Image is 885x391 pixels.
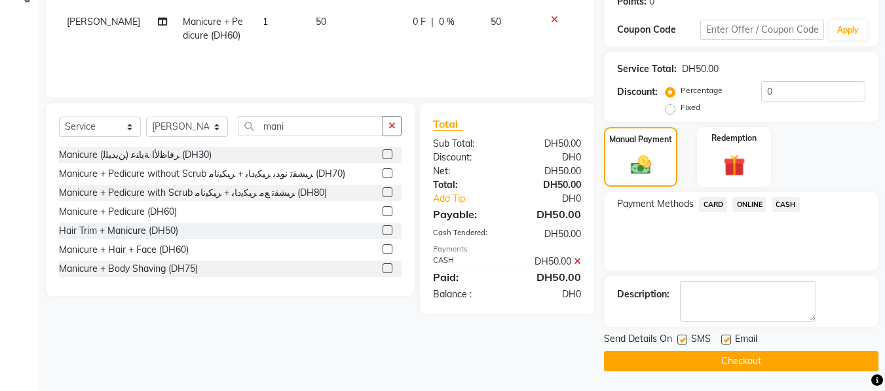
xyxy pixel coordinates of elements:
span: | [431,15,434,29]
span: ONLINE [732,197,766,212]
input: Search or Scan [238,116,383,136]
label: Fixed [681,102,700,113]
div: DH0 [521,192,592,206]
div: Paid: [423,269,507,285]
a: Add Tip [423,192,521,206]
div: DH0 [507,151,591,164]
div: DH50.00 [507,269,591,285]
div: CASH [423,255,507,269]
div: Total: [423,178,507,192]
label: Redemption [711,132,757,144]
span: Send Details On [604,332,672,348]
span: Payment Methods [617,197,694,211]
span: 1 [263,16,268,28]
div: DH50.00 [682,62,719,76]
div: Discount: [423,151,507,164]
div: Discount: [617,85,658,99]
div: DH50.00 [507,137,591,151]
div: Manicure (ﻦﻳﺪﻴﻠﻟ) ﺮﻓﺎﻇﻷا ﺔﻳﺎﻨﻋ (DH30) [59,148,212,162]
div: Net: [423,164,507,178]
div: Manicure + Body Shaving (DH75) [59,262,198,276]
div: Hair Trim + Manicure (DH50) [59,224,178,238]
img: _cash.svg [624,153,658,177]
span: Email [735,332,757,348]
div: Payable: [423,206,507,222]
div: DH50.00 [507,178,591,192]
input: Enter Offer / Coupon Code [700,20,824,40]
div: Manicure + Hair + Face (DH60) [59,243,189,257]
div: Sub Total: [423,137,507,151]
div: Balance : [423,288,507,301]
button: Apply [829,20,867,40]
span: 50 [316,16,326,28]
div: Payments [433,244,581,255]
label: Percentage [681,84,723,96]
div: DH50.00 [507,227,591,241]
span: 0 % [439,15,455,29]
div: DH50.00 [507,206,591,222]
div: Manicure + Pedicure with Scrub ﺮﻴﺸﻘﺗ ﻊﻣ ﺮﻴﻜﻳدﺎﺑ + ﺮﻴﻜﻴﻧﺎﻣ (DH80) [59,186,327,200]
span: [PERSON_NAME] [67,16,140,28]
span: SMS [691,332,711,348]
span: CASH [772,197,800,212]
span: Manicure + Pedicure (DH60) [183,16,243,41]
div: DH0 [507,288,591,301]
span: CARD [699,197,727,212]
div: Cash Tendered: [423,227,507,241]
div: Manicure + Pedicure without Scrub ﺮﻴﺸﻘﺗ نوﺪﺑ ﺮﻴﻜﻳدﺎﺑ + ﺮﻴﻜﻴﻧﺎﻣ (DH70) [59,167,345,181]
label: Manual Payment [609,134,672,145]
div: DH50.00 [507,255,591,269]
span: 0 F [413,15,426,29]
div: Coupon Code [617,23,700,37]
span: Total [433,117,463,131]
div: Service Total: [617,62,677,76]
div: DH50.00 [507,164,591,178]
div: Description: [617,288,669,301]
span: 50 [491,16,501,28]
div: Manicure + Pedicure (DH60) [59,205,177,219]
button: Checkout [604,351,878,371]
img: _gift.svg [717,152,752,179]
